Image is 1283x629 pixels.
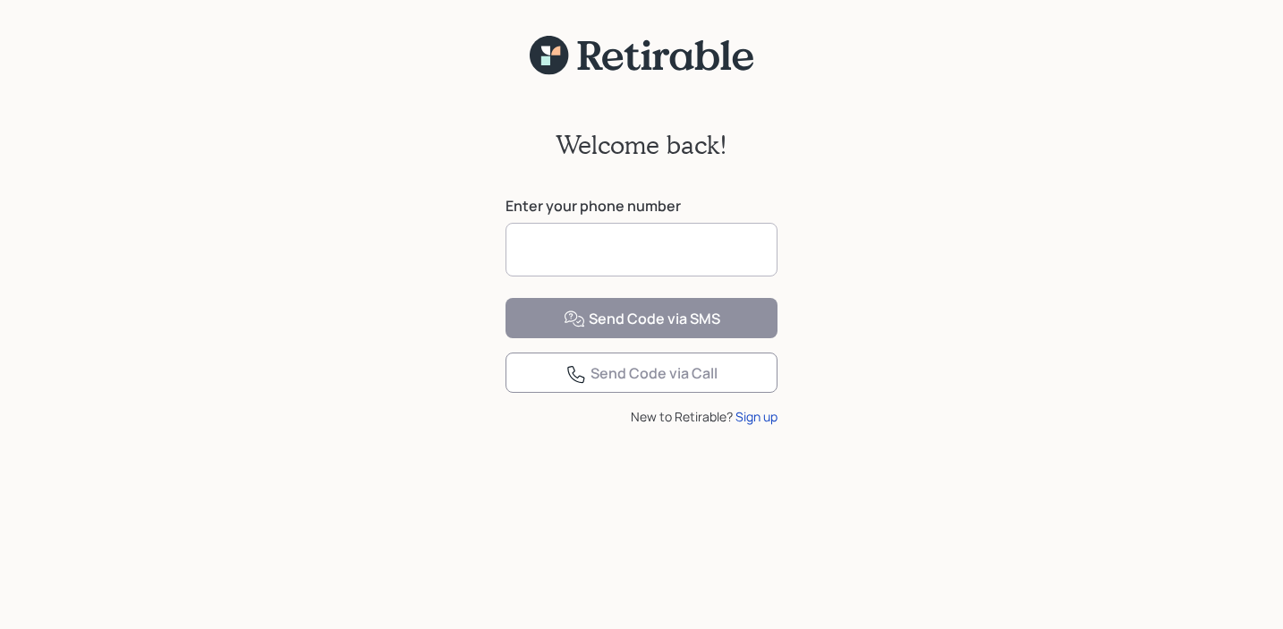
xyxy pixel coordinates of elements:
[565,363,718,385] div: Send Code via Call
[506,353,777,393] button: Send Code via Call
[506,298,777,338] button: Send Code via SMS
[564,309,720,330] div: Send Code via SMS
[735,407,777,426] div: Sign up
[506,407,777,426] div: New to Retirable?
[506,196,777,216] label: Enter your phone number
[556,130,727,160] h2: Welcome back!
